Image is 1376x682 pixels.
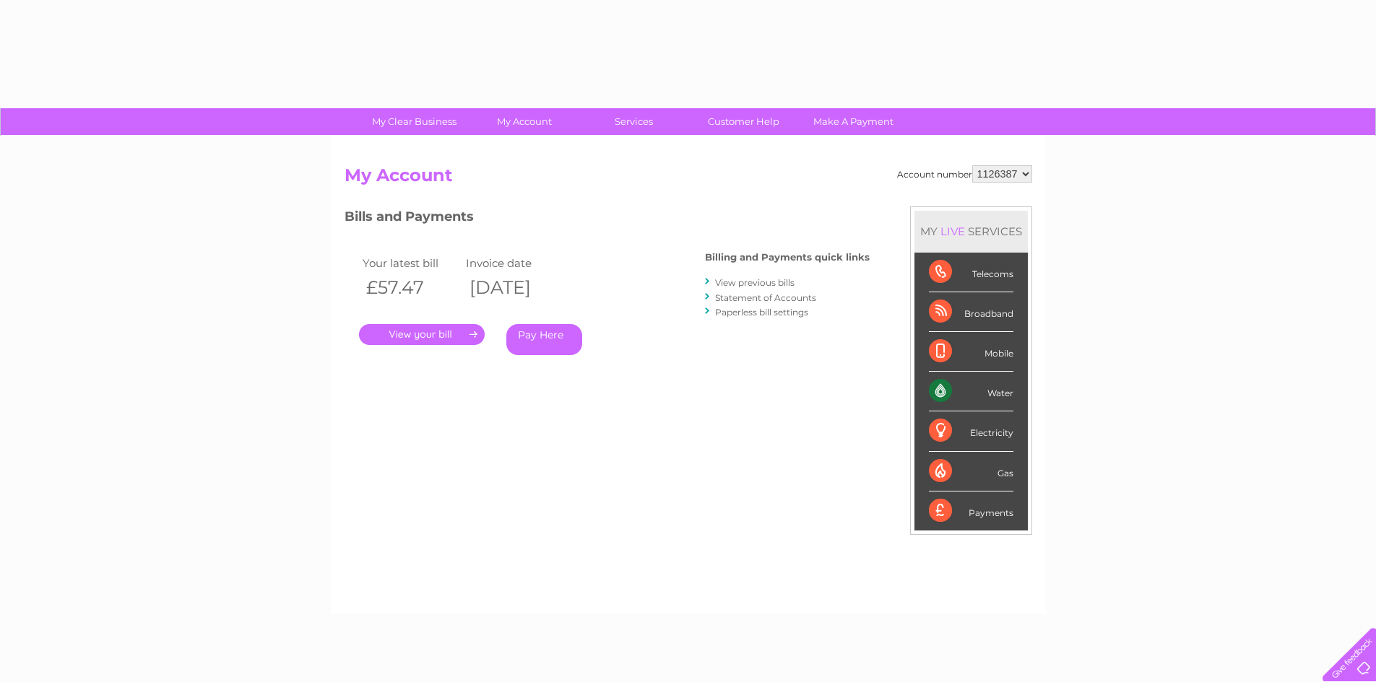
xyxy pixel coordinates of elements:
[359,324,485,345] a: .
[345,206,870,232] h3: Bills and Payments
[705,252,870,263] h4: Billing and Payments quick links
[929,411,1013,451] div: Electricity
[684,108,803,135] a: Customer Help
[914,211,1028,252] div: MY SERVICES
[359,273,463,302] th: £57.47
[715,307,808,318] a: Paperless bill settings
[929,452,1013,491] div: Gas
[345,165,1032,193] h2: My Account
[929,491,1013,530] div: Payments
[506,324,582,355] a: Pay Here
[715,277,795,288] a: View previous bills
[794,108,913,135] a: Make A Payment
[462,253,566,273] td: Invoice date
[574,108,693,135] a: Services
[355,108,474,135] a: My Clear Business
[462,273,566,302] th: [DATE]
[938,224,968,238] div: LIVE
[359,253,463,273] td: Your latest bill
[929,292,1013,332] div: Broadband
[464,108,584,135] a: My Account
[897,165,1032,183] div: Account number
[929,372,1013,411] div: Water
[929,332,1013,372] div: Mobile
[929,253,1013,292] div: Telecoms
[715,292,816,303] a: Statement of Accounts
